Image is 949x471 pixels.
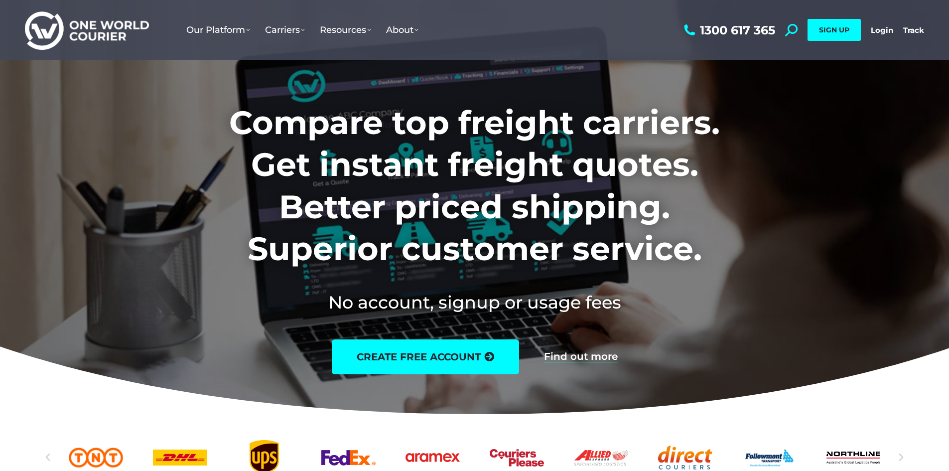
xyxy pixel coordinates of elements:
span: About [386,24,418,35]
a: Our Platform [179,14,258,45]
a: SIGN UP [808,19,861,41]
span: Resources [320,24,371,35]
a: About [379,14,426,45]
a: 1300 617 365 [681,24,775,36]
img: One World Courier [25,10,149,50]
h2: No account, signup or usage fees [163,290,786,314]
a: Track [903,25,924,35]
a: Resources [312,14,379,45]
a: Find out more [544,351,618,362]
span: Carriers [265,24,305,35]
a: create free account [332,339,519,374]
a: Carriers [258,14,312,45]
a: Login [871,25,893,35]
span: Our Platform [186,24,250,35]
h1: Compare top freight carriers. Get instant freight quotes. Better priced shipping. Superior custom... [163,102,786,270]
span: SIGN UP [819,25,849,34]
